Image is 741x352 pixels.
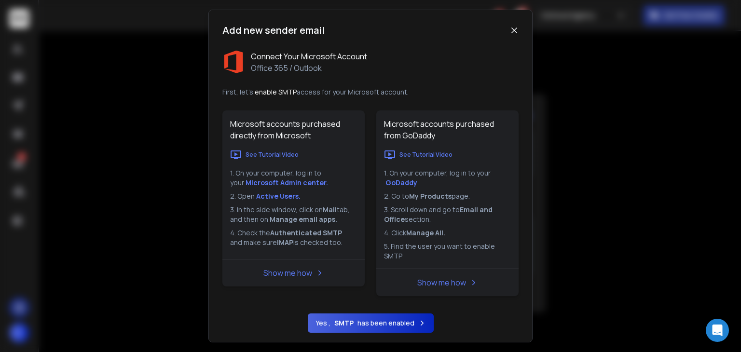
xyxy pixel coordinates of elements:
li: 1. On your computer, log in to your [384,168,511,188]
li: 3. Scroll down and go to section. [384,205,511,224]
a: Show me how [417,277,466,288]
a: Microsoft Admin center. [246,178,328,187]
p: Office 365 / Outlook [251,62,367,74]
a: Active Users. [256,191,301,201]
p: See Tutorial Video [246,151,299,159]
li: 5. Find the user you want to enable SMTP [384,242,511,261]
li: 4. Click [384,228,511,238]
p: See Tutorial Video [399,151,453,159]
p: First, let's access for your Microsoft account. [222,87,519,97]
div: Open Intercom Messenger [706,319,729,342]
h1: Microsoft accounts purchased directly from Microsoft [222,110,365,149]
b: IMAP [277,238,293,247]
b: Manage email apps. [270,215,337,224]
span: enable SMTP [255,87,297,96]
b: Authenticated SMTP [270,228,342,237]
li: 4. Check the and make sure is checked too. [230,228,357,247]
b: Manage All. [406,228,445,237]
b: SMTP [334,318,354,328]
li: 1. On your computer, log in to your [230,168,357,188]
li: 2. Go to page. [384,191,511,201]
button: Yes ,SMTPhas been enabled [308,313,434,333]
b: My Products [409,191,452,201]
b: Email and Office [384,205,494,224]
a: GoDaddy [385,178,417,187]
h1: Microsoft accounts purchased from GoDaddy [376,110,519,149]
h1: Connect Your Microsoft Account [251,51,367,62]
b: Mail [323,205,337,214]
a: Show me how [263,268,312,278]
li: 3. In the side window, click on tab, and then on [230,205,357,224]
li: 2. Open [230,191,357,201]
h1: Add new sender email [222,24,325,37]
